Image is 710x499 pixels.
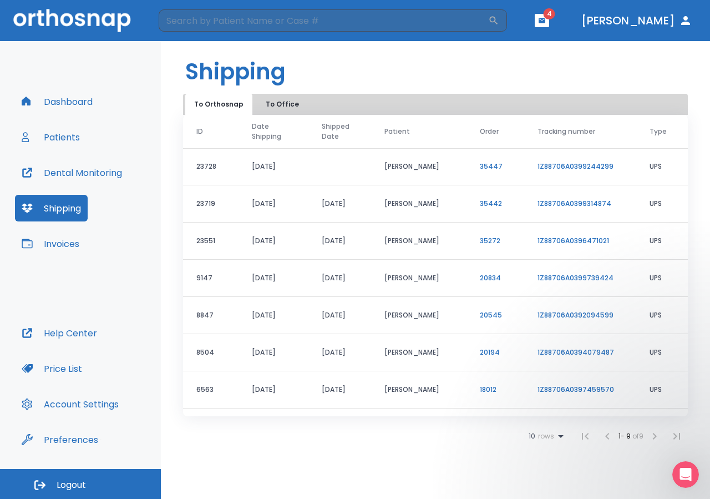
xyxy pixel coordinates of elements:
button: Help Center [15,320,104,346]
td: [DATE] [239,409,308,446]
button: To Orthosnap [185,94,252,115]
a: 1Z88706A0396471021 [537,236,609,245]
td: [PERSON_NAME] [371,334,466,371]
td: 8504 [183,334,239,371]
span: rows [535,432,554,440]
span: 1 - 9 [618,431,632,441]
input: Search by Patient Name or Case # [159,9,488,32]
span: Logout [57,479,86,491]
a: 1Z88706A0399739424 [537,273,613,283]
a: 18012 [480,385,496,394]
td: [DATE] [308,409,371,446]
a: 1Z88706A0399244299 [537,162,613,171]
td: 6432 [183,409,239,446]
td: [PERSON_NAME] [371,223,466,260]
td: [DATE] [239,223,308,260]
span: Shipped Date [322,122,358,142]
div: Tooltip anchor [96,435,106,445]
td: [PERSON_NAME] [371,409,466,446]
td: 23719 [183,185,239,223]
td: UPS [636,409,688,446]
a: 20194 [480,347,500,357]
a: 1Z88706A0392094599 [537,310,613,320]
td: [PERSON_NAME] [371,185,466,223]
td: [DATE] [308,371,371,409]
td: 9147 [183,260,239,297]
button: Preferences [15,426,105,453]
a: 1Z88706A0399314874 [537,199,611,208]
span: ID [196,127,203,137]
td: [DATE] [308,334,371,371]
td: [DATE] [308,260,371,297]
div: tabs [185,94,312,115]
button: Shipping [15,195,88,221]
a: 1Z88706A0397459570 [537,385,614,394]
a: 20545 [480,310,502,320]
td: UPS [636,185,688,223]
a: 35442 [480,199,502,208]
td: [DATE] [239,297,308,334]
span: Patient [384,127,410,137]
td: [DATE] [239,148,308,185]
a: 1Z88706A0394079487 [537,347,614,357]
span: of 9 [632,431,643,441]
img: Orthosnap [13,9,131,32]
span: Type [650,127,667,137]
button: Dashboard [15,88,99,115]
td: 23551 [183,223,239,260]
td: [DATE] [239,371,308,409]
button: Patients [15,124,87,150]
span: 4 [544,8,555,19]
td: 6563 [183,371,239,409]
span: Tracking number [537,127,595,137]
td: 8847 [183,297,239,334]
a: 35272 [480,236,500,245]
button: [PERSON_NAME] [577,11,697,31]
td: [DATE] [239,185,308,223]
td: UPS [636,260,688,297]
td: [DATE] [239,260,308,297]
button: Price List [15,355,89,382]
span: Order [480,127,499,137]
span: 10 [529,432,535,440]
button: Invoices [15,230,86,257]
button: To Office [255,94,310,115]
td: [PERSON_NAME] [371,260,466,297]
h1: Shipping [185,55,286,88]
td: UPS [636,297,688,334]
iframe: Intercom live chat [672,461,699,488]
td: [PERSON_NAME] [371,297,466,334]
button: Account Settings [15,391,125,417]
span: Date Shipping [252,122,287,142]
td: [DATE] [239,334,308,371]
td: [PERSON_NAME] [371,148,466,185]
td: UPS [636,334,688,371]
td: 23728 [183,148,239,185]
a: 35447 [480,162,503,171]
td: UPS [636,148,688,185]
td: [PERSON_NAME] [371,371,466,409]
td: UPS [636,223,688,260]
a: 20834 [480,273,501,283]
td: [DATE] [308,185,371,223]
td: [DATE] [308,297,371,334]
td: UPS [636,371,688,409]
button: Dental Monitoring [15,159,129,186]
td: [DATE] [308,223,371,260]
